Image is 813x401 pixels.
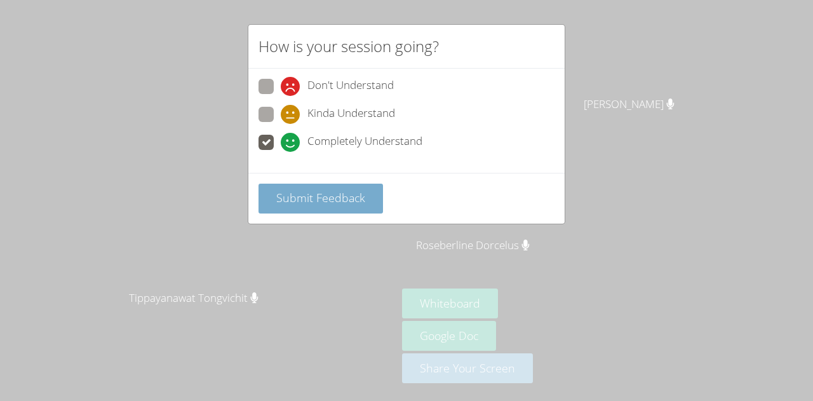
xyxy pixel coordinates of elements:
h2: How is your session going? [259,35,439,58]
span: Completely Understand [307,133,422,152]
span: Kinda Understand [307,105,395,124]
button: Submit Feedback [259,184,383,214]
span: Don't Understand [307,77,394,96]
span: Submit Feedback [276,190,365,205]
